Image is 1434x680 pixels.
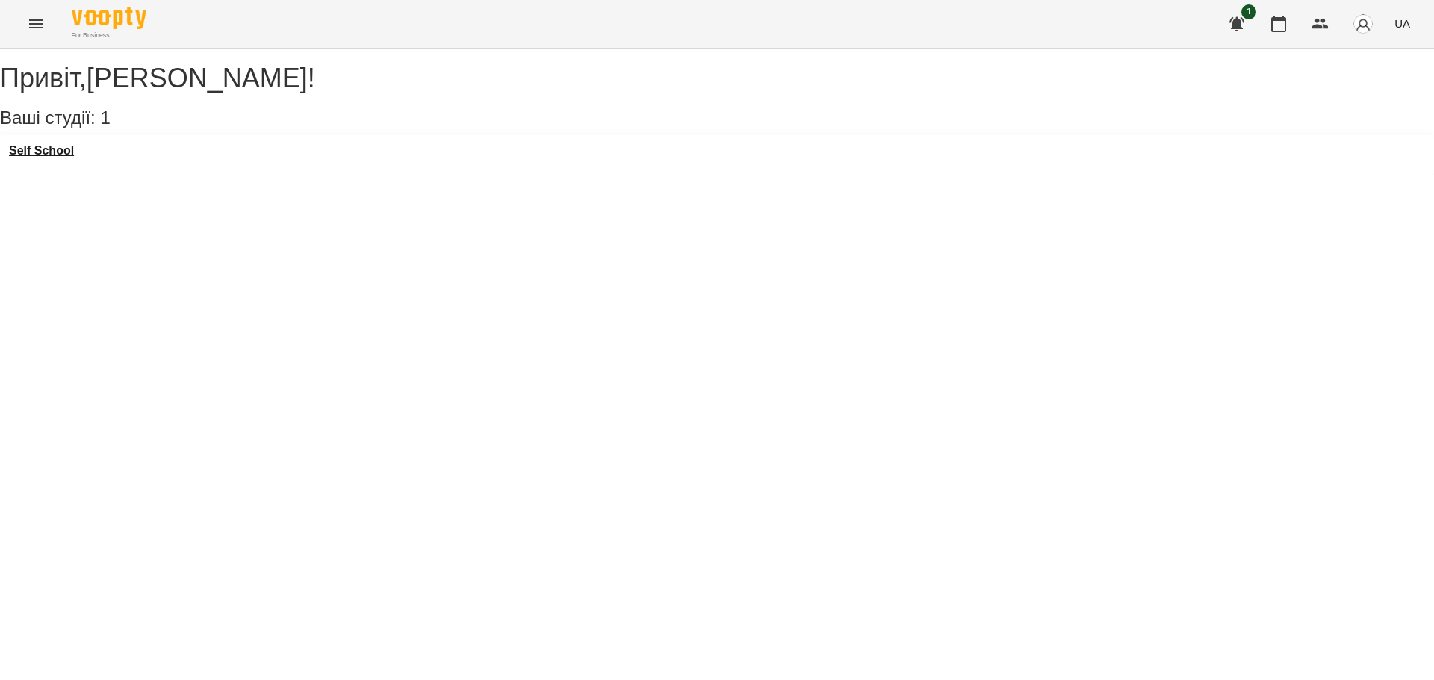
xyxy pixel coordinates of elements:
[1241,4,1256,19] span: 1
[1388,10,1416,37] button: UA
[72,31,146,40] span: For Business
[72,7,146,29] img: Voopty Logo
[100,107,110,128] span: 1
[1394,16,1410,31] span: UA
[9,144,74,157] a: Self School
[18,6,54,42] button: Menu
[1353,13,1374,34] img: avatar_s.png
